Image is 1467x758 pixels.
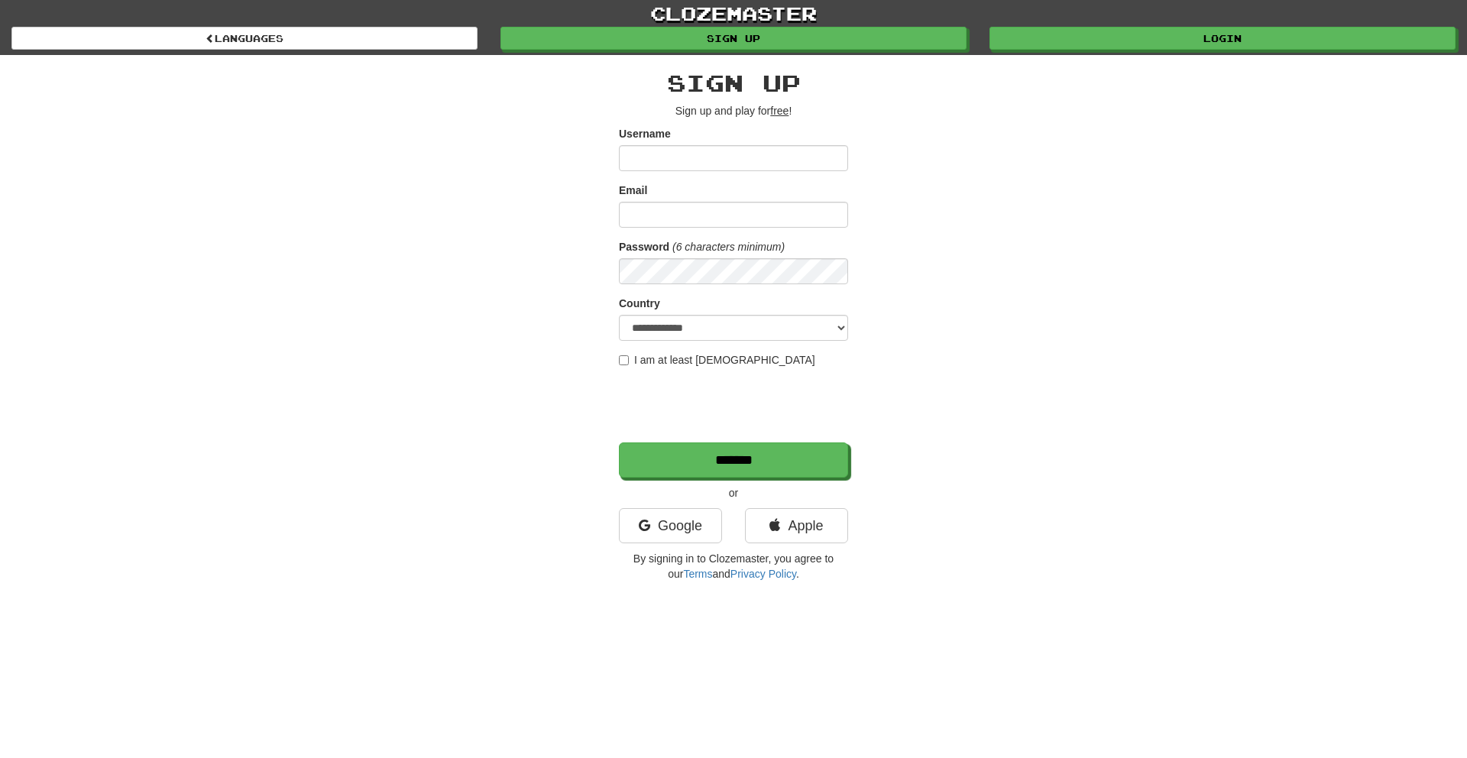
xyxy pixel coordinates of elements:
a: Terms [683,568,712,580]
h2: Sign up [619,70,848,96]
em: (6 characters minimum) [672,241,785,253]
a: Login [989,27,1456,50]
label: Email [619,183,647,198]
p: or [619,485,848,500]
u: free [770,105,789,117]
a: Google [619,508,722,543]
p: Sign up and play for ! [619,103,848,118]
a: Apple [745,508,848,543]
label: I am at least [DEMOGRAPHIC_DATA] [619,352,815,368]
p: By signing in to Clozemaster, you agree to our and . [619,551,848,581]
a: Languages [11,27,478,50]
label: Country [619,296,660,311]
label: Username [619,126,671,141]
label: Password [619,239,669,254]
input: I am at least [DEMOGRAPHIC_DATA] [619,355,629,365]
a: Privacy Policy [730,568,796,580]
iframe: reCAPTCHA [619,375,851,435]
a: Sign up [500,27,967,50]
